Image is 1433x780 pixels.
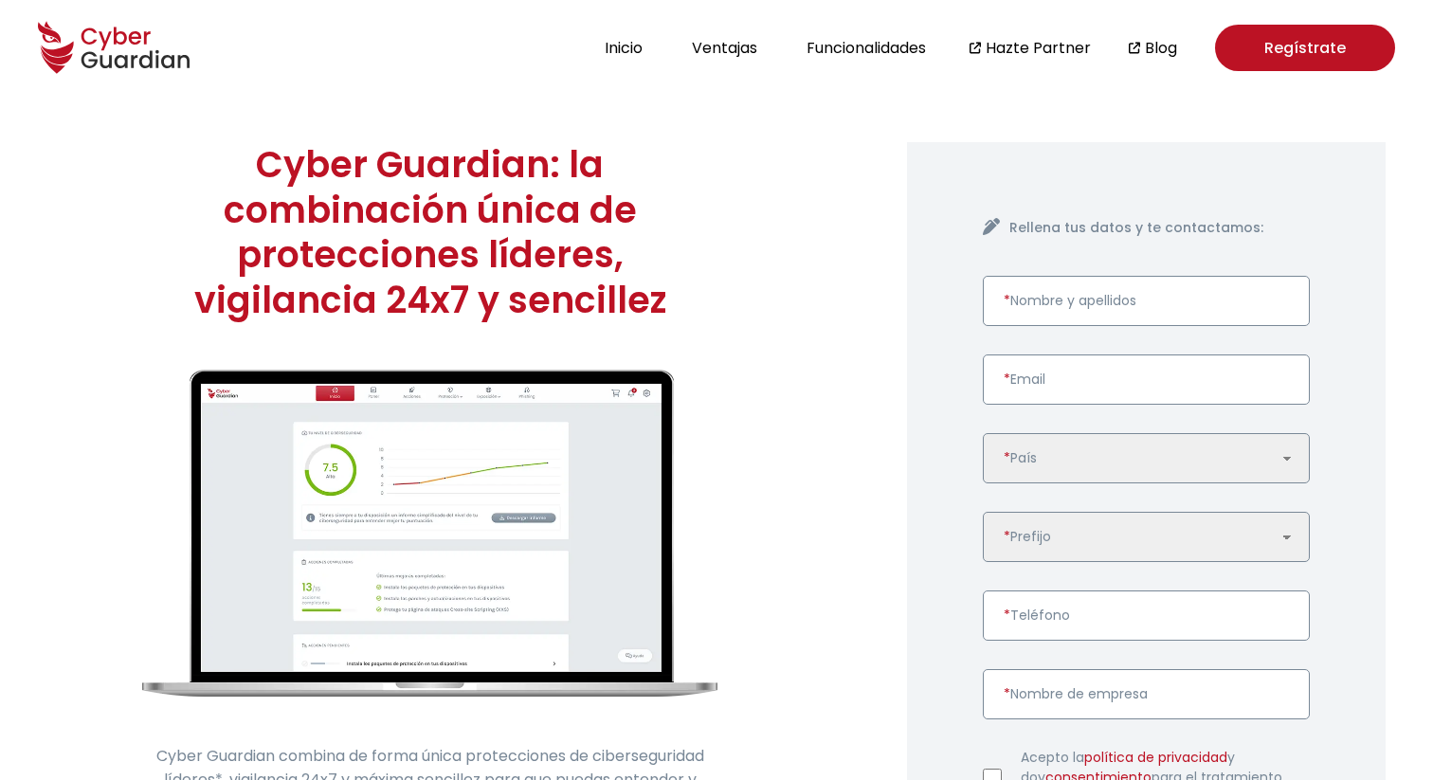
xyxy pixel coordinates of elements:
button: Funcionalidades [801,35,932,61]
a: política de privacidad [1084,748,1227,767]
button: Ventajas [686,35,763,61]
a: Regístrate [1215,25,1395,71]
h4: Rellena tus datos y te contactamos: [1009,218,1310,238]
button: Inicio [599,35,648,61]
img: cyberguardian-home [142,370,717,697]
a: Hazte Partner [986,36,1091,60]
h1: Cyber Guardian: la combinación única de protecciones líderes, vigilancia 24x7 y sencillez [142,142,717,322]
input: Introduce un número de teléfono válido. [983,590,1310,641]
a: Blog [1145,36,1177,60]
